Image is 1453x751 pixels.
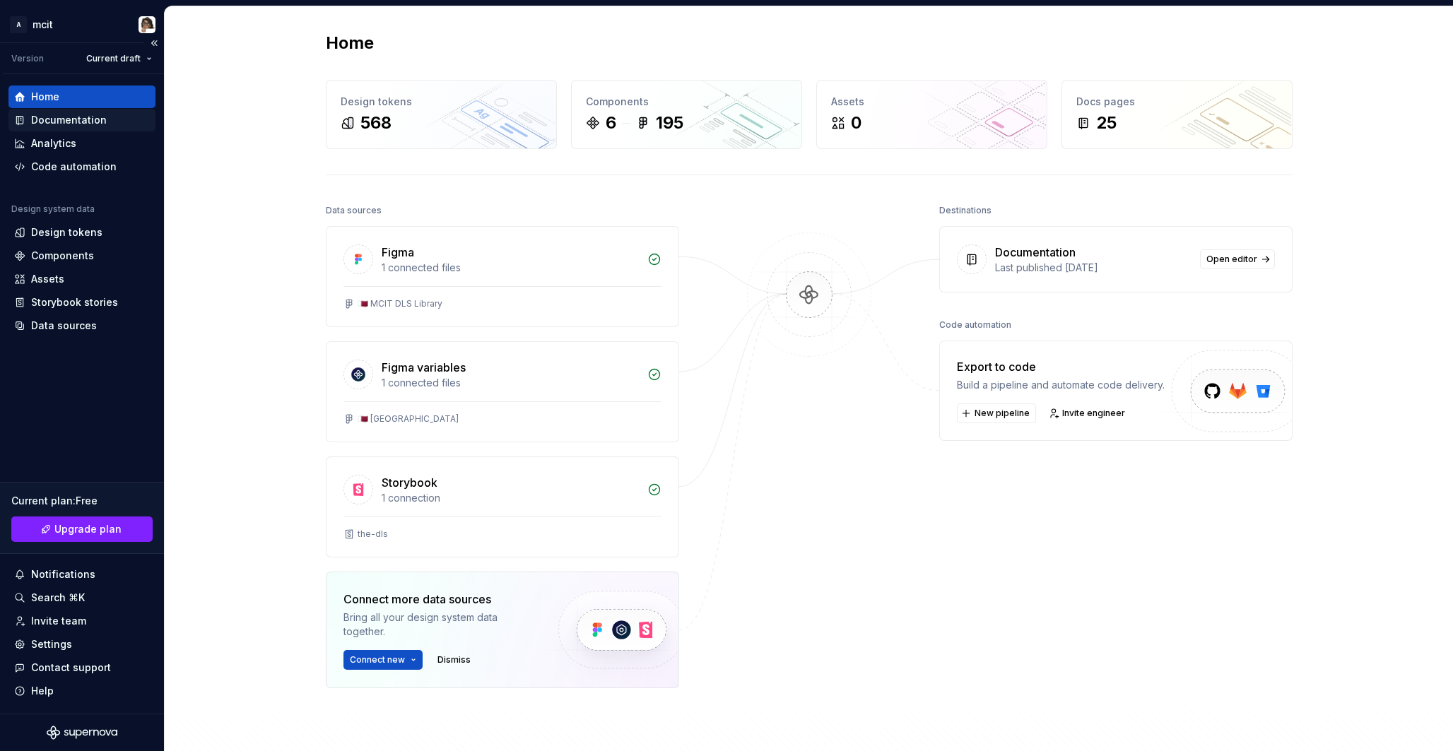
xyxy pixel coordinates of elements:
[8,291,155,314] a: Storybook stories
[431,650,477,670] button: Dismiss
[8,268,155,290] a: Assets
[831,95,1033,109] div: Assets
[31,136,76,150] div: Analytics
[31,591,85,605] div: Search ⌘K
[606,112,616,134] div: 6
[8,155,155,178] a: Code automation
[1200,249,1275,269] a: Open editor
[382,359,466,376] div: Figma variables
[326,456,679,557] a: Storybook1 connectionthe-dls
[382,376,639,390] div: 1 connected files
[8,132,155,155] a: Analytics
[11,53,44,64] div: Version
[31,684,54,698] div: Help
[31,295,118,309] div: Storybook stories
[54,522,122,536] span: Upgrade plan
[31,249,94,263] div: Components
[80,49,158,69] button: Current draft
[31,113,107,127] div: Documentation
[11,494,153,508] div: Current plan : Free
[144,33,164,53] button: Collapse sidebar
[8,610,155,632] a: Invite team
[10,16,27,33] div: A
[31,90,59,104] div: Home
[382,261,639,275] div: 1 connected files
[11,516,153,542] a: Upgrade plan
[995,261,1192,275] div: Last published [DATE]
[326,341,679,442] a: Figma variables1 connected files🇶🇦 [GEOGRAPHIC_DATA]
[571,80,802,149] a: Components6195
[656,112,683,134] div: 195
[957,358,1165,375] div: Export to code
[47,726,117,740] svg: Supernova Logo
[8,680,155,702] button: Help
[1076,95,1278,109] div: Docs pages
[1061,80,1293,149] a: Docs pages25
[1206,254,1257,265] span: Open editor
[975,408,1030,419] span: New pipeline
[86,53,141,64] span: Current draft
[326,80,557,149] a: Design tokens568
[343,650,423,670] button: Connect new
[358,528,388,540] div: the-dls
[816,80,1047,149] a: Assets0
[382,474,437,491] div: Storybook
[31,160,117,174] div: Code automation
[8,656,155,679] button: Contact support
[31,661,111,675] div: Contact support
[957,403,1036,423] button: New pipeline
[8,221,155,244] a: Design tokens
[995,244,1076,261] div: Documentation
[382,244,414,261] div: Figma
[31,614,86,628] div: Invite team
[382,491,639,505] div: 1 connection
[437,654,471,666] span: Dismiss
[851,112,861,134] div: 0
[8,314,155,337] a: Data sources
[343,610,534,639] div: Bring all your design system data together.
[31,319,97,333] div: Data sources
[358,413,459,425] div: 🇶🇦 [GEOGRAPHIC_DATA]
[139,16,155,33] img: Jessica
[358,298,442,309] div: 🇶🇦 MCIT DLS Library
[939,201,992,220] div: Destinations
[8,244,155,267] a: Components
[31,567,95,581] div: Notifications
[3,9,161,40] button: AmcitJessica
[326,201,382,220] div: Data sources
[343,591,534,608] div: Connect more data sources
[31,225,102,240] div: Design tokens
[8,85,155,108] a: Home
[957,378,1165,392] div: Build a pipeline and automate code delivery.
[8,586,155,609] button: Search ⌘K
[939,315,1011,335] div: Code automation
[1062,408,1125,419] span: Invite engineer
[1045,403,1131,423] a: Invite engineer
[1096,112,1117,134] div: 25
[360,112,392,134] div: 568
[350,654,405,666] span: Connect new
[341,95,542,109] div: Design tokens
[31,637,72,651] div: Settings
[8,563,155,586] button: Notifications
[586,95,787,109] div: Components
[33,18,53,32] div: mcit
[8,633,155,656] a: Settings
[326,226,679,327] a: Figma1 connected files🇶🇦 MCIT DLS Library
[8,109,155,131] a: Documentation
[31,272,64,286] div: Assets
[11,203,95,215] div: Design system data
[326,32,374,54] h2: Home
